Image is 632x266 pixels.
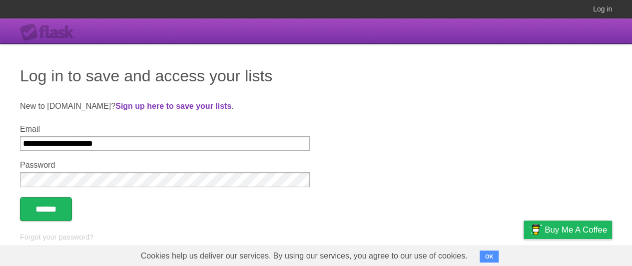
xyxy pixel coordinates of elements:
[20,64,612,88] h1: Log in to save and access your lists
[20,23,80,41] div: Flask
[20,233,93,241] a: Forgot your password?
[480,251,499,263] button: OK
[20,125,310,134] label: Email
[529,221,542,238] img: Buy me a coffee
[20,100,612,112] p: New to [DOMAIN_NAME]? .
[131,246,478,266] span: Cookies help us deliver our services. By using our services, you agree to our use of cookies.
[115,102,231,110] a: Sign up here to save your lists
[545,221,607,239] span: Buy me a coffee
[20,161,310,170] label: Password
[524,221,612,239] a: Buy me a coffee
